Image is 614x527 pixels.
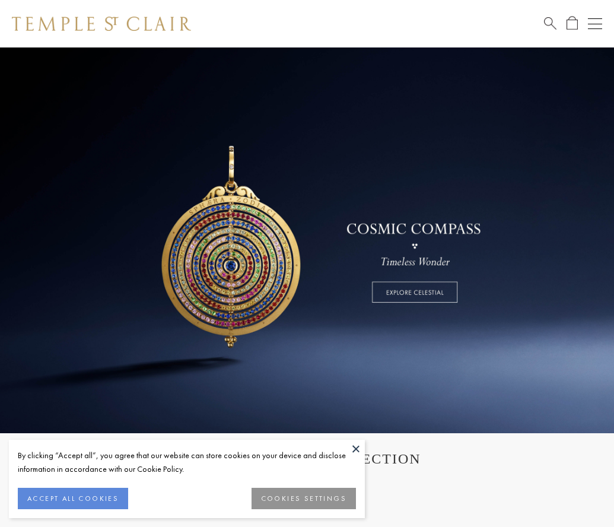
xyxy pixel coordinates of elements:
img: Temple St. Clair [12,17,191,31]
button: ACCEPT ALL COOKIES [18,488,128,509]
a: Open Shopping Bag [567,16,578,31]
div: By clicking “Accept all”, you agree that our website can store cookies on your device and disclos... [18,449,356,476]
button: COOKIES SETTINGS [252,488,356,509]
a: Search [544,16,556,31]
button: Open navigation [588,17,602,31]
